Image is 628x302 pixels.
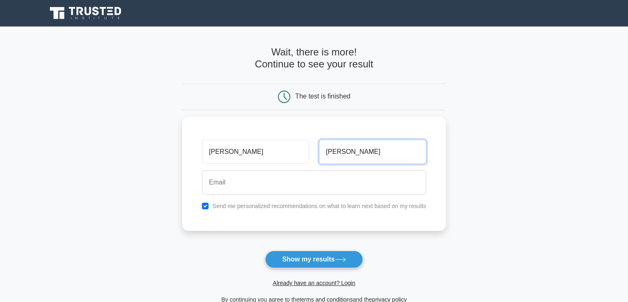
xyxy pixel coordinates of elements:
label: Send me personalized recommendations on what to learn next based on my results [212,203,426,209]
a: Already have an account? Login [273,280,355,286]
div: The test is finished [295,93,350,100]
button: Show my results [265,251,363,268]
input: Email [202,170,426,194]
input: Last name [319,140,426,164]
h4: Wait, there is more! Continue to see your result [182,46,446,70]
input: First name [202,140,309,164]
